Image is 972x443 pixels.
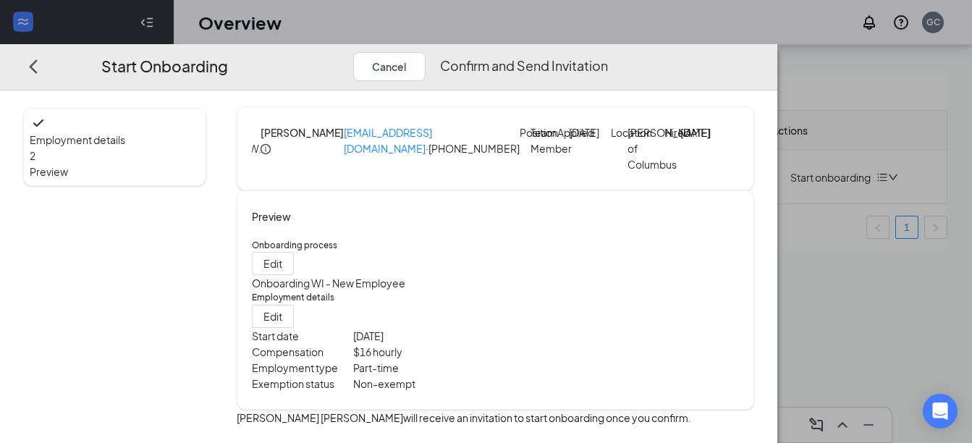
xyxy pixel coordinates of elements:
button: Edit [252,305,294,328]
button: Cancel [353,52,426,81]
h4: [PERSON_NAME] [261,125,344,140]
h5: Onboarding process [252,239,740,252]
p: Applied [557,125,569,140]
p: Position [520,125,531,140]
p: [DATE] [680,125,712,140]
p: [DATE] [353,328,495,344]
p: $ 16 hourly [353,344,495,360]
p: [PERSON_NAME] [PERSON_NAME] will receive an invitation to start onboarding once you confirm. [237,410,755,426]
p: Compensation [252,344,353,360]
button: Edit [252,252,294,275]
p: Location [611,125,627,140]
span: info-circle [261,144,271,154]
h5: Employment details [252,291,740,304]
p: Team Member [531,125,554,156]
span: Preview [30,164,200,180]
h4: Preview [252,208,740,224]
p: · [PHONE_NUMBER] [344,125,520,158]
span: Edit [263,256,282,271]
svg: Checkmark [30,114,47,132]
p: Employment type [252,360,353,376]
span: Onboarding WI - New Employee [252,277,405,290]
div: Open Intercom Messenger [923,394,958,429]
button: Confirm and Send Invitation [440,52,608,81]
p: Start date [252,328,353,344]
span: Employment details [30,132,200,148]
a: [EMAIL_ADDRESS][DOMAIN_NAME] [344,126,432,155]
p: Non-exempt [353,376,495,392]
div: WJ [249,140,263,156]
p: [PERSON_NAME] of Columbus [627,125,659,172]
p: Part-time [353,360,495,376]
span: 2 [30,149,35,162]
p: Hired [664,125,680,140]
span: Edit [263,308,282,324]
p: Exemption status [252,376,353,392]
h3: Start Onboarding [101,54,228,78]
p: [DATE] [569,125,592,140]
